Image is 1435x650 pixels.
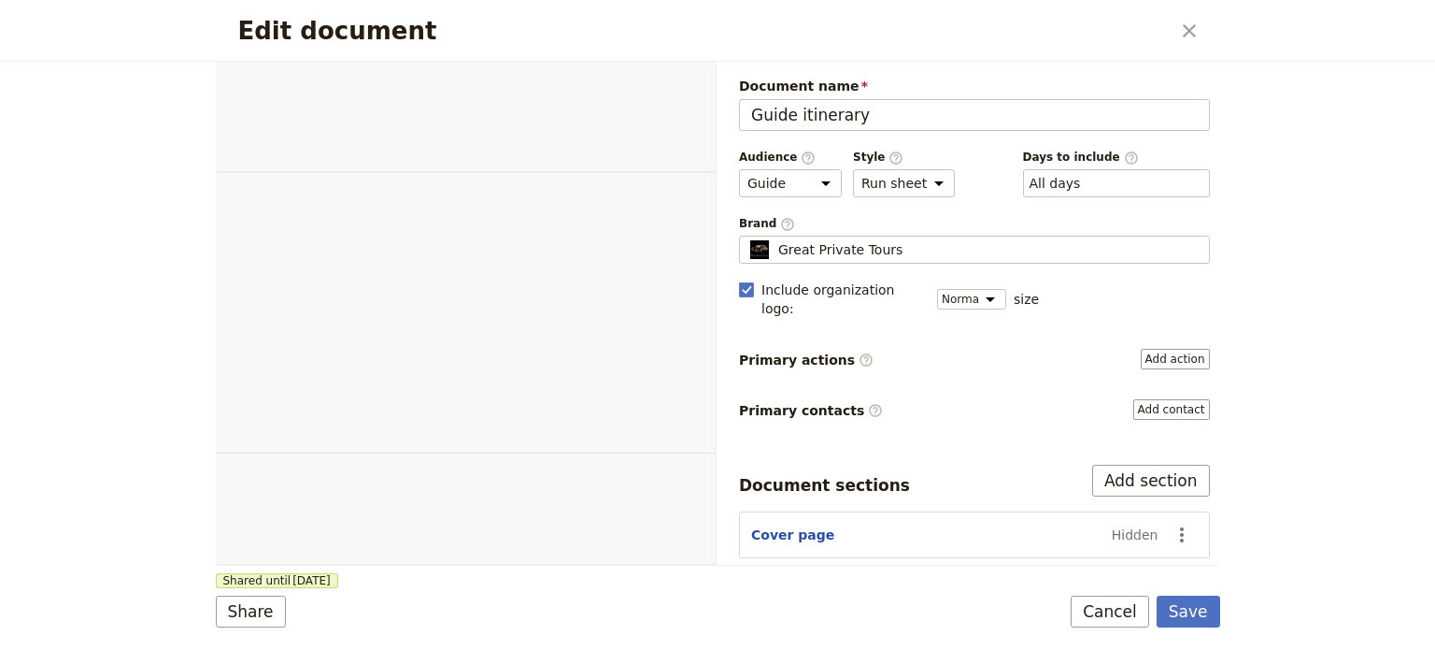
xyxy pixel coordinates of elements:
[216,596,286,628] button: Share
[292,573,331,588] span: [DATE]
[739,99,1210,131] input: Document name
[761,281,926,318] span: Include organization logo :
[739,474,910,497] div: Document sections
[1157,596,1220,628] button: Save
[868,403,883,418] span: ​
[780,217,795,230] span: ​
[1023,150,1210,166] span: Days to include
[1112,526,1158,544] span: Hidden
[801,151,816,164] span: ​
[1173,15,1205,47] button: Close dialog
[778,240,902,259] span: Great Private Tours
[1124,151,1139,164] span: ​
[739,351,874,369] span: Primary actions
[1014,290,1039,309] span: size
[853,150,955,166] span: Style
[751,526,834,544] button: Cover page
[888,151,903,164] span: ​
[739,401,883,420] span: Primary contacts
[216,573,338,588] span: Shared until
[859,353,874,368] span: ​
[739,169,842,197] select: Audience​
[1133,399,1210,420] button: Primary contacts​
[739,216,1210,232] span: Brand
[747,240,771,259] img: Profile
[739,77,1210,95] span: Document name
[1071,596,1149,628] button: Cancel
[937,289,1006,310] select: size
[1030,174,1081,193] button: Days to include​Clear input
[1166,519,1198,551] button: Actions
[739,150,842,166] span: Audience
[238,17,1170,45] h2: Edit document
[1141,349,1210,369] button: Primary actions​
[1092,465,1210,497] button: Add section
[853,169,955,197] select: Style​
